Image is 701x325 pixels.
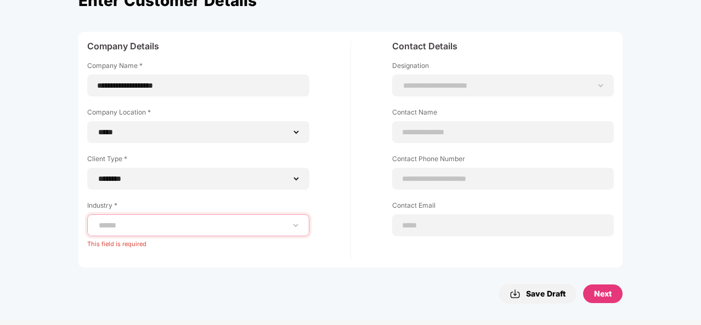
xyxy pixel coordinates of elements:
div: This field is required [87,236,309,248]
label: Contact Email [392,201,614,214]
label: Company Name * [87,61,309,75]
div: Company Details [87,41,309,56]
label: Company Location * [87,107,309,121]
label: Contact Name [392,107,614,121]
label: Client Type * [87,154,309,168]
div: Save Draft [510,287,566,300]
label: Designation [392,61,614,75]
label: Industry * [87,201,309,214]
label: Contact Phone Number [392,154,614,168]
div: Contact Details [392,41,614,56]
div: Next [594,288,612,300]
img: svg+xml;base64,PHN2ZyBpZD0iRG93bmxvYWQtMzJ4MzIiIHhtbG5zPSJodHRwOi8vd3d3LnczLm9yZy8yMDAwL3N2ZyIgd2... [510,287,521,300]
